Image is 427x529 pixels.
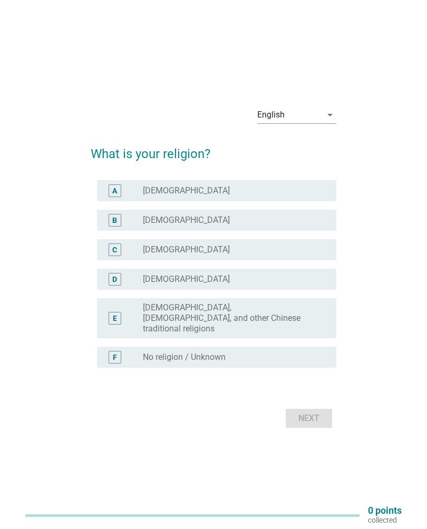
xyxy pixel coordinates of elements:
[257,110,285,120] div: English
[112,244,117,256] div: C
[368,506,402,515] p: 0 points
[143,244,230,255] label: [DEMOGRAPHIC_DATA]
[112,274,117,285] div: D
[143,302,319,334] label: [DEMOGRAPHIC_DATA], [DEMOGRAPHIC_DATA], and other Chinese traditional religions
[113,313,117,324] div: E
[143,352,226,363] label: No religion / Unknown
[113,352,117,363] div: F
[112,185,117,197] div: A
[143,274,230,285] label: [DEMOGRAPHIC_DATA]
[143,185,230,196] label: [DEMOGRAPHIC_DATA]
[91,134,336,163] h2: What is your religion?
[143,215,230,226] label: [DEMOGRAPHIC_DATA]
[112,215,117,226] div: B
[368,515,402,525] p: collected
[324,109,336,121] i: arrow_drop_down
